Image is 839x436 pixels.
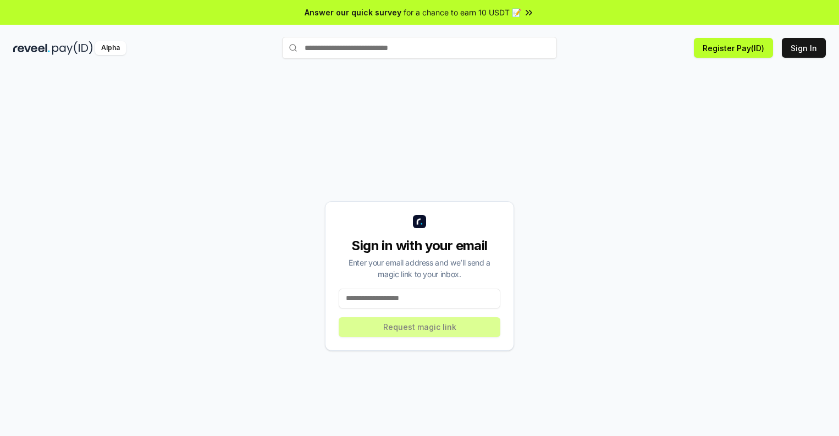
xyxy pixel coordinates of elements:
div: Alpha [95,41,126,55]
button: Sign In [782,38,826,58]
div: Enter your email address and we’ll send a magic link to your inbox. [339,257,500,280]
span: Answer our quick survey [305,7,401,18]
img: pay_id [52,41,93,55]
button: Register Pay(ID) [694,38,773,58]
div: Sign in with your email [339,237,500,255]
span: for a chance to earn 10 USDT 📝 [404,7,521,18]
img: logo_small [413,215,426,228]
img: reveel_dark [13,41,50,55]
